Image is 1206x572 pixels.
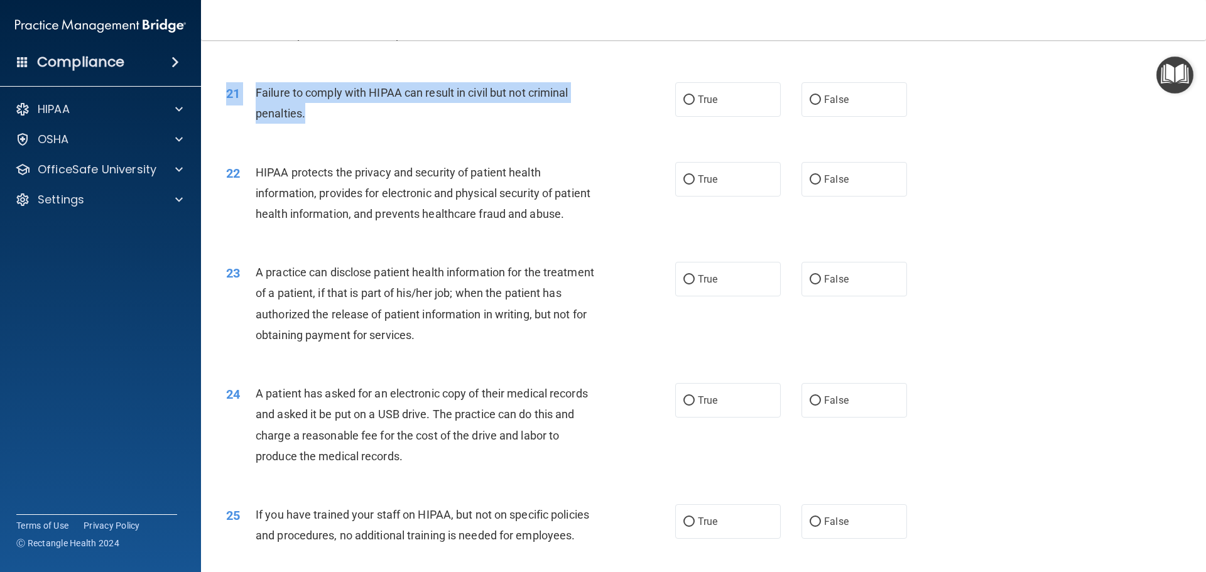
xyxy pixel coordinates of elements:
a: OfficeSafe University [15,162,183,177]
span: If you have trained your staff on HIPAA, but not on specific policies and procedures, no addition... [256,508,589,542]
span: False [824,515,849,527]
img: PMB logo [15,13,186,38]
span: True [698,515,717,527]
p: Settings [38,192,84,207]
span: True [698,394,717,406]
span: True [698,94,717,105]
span: True [698,273,717,285]
input: False [810,396,821,406]
span: False [824,273,849,285]
span: A patient has asked for an electronic copy of their medical records and asked it be put on a USB ... [256,387,588,463]
span: Failure to comply with HIPAA can result in civil but not criminal penalties. [256,86,568,120]
input: True [683,396,695,406]
span: 21 [226,86,240,101]
input: False [810,275,821,284]
a: Terms of Use [16,519,68,532]
span: HIPAA protects the privacy and security of patient health information, provides for electronic an... [256,166,590,220]
a: OSHA [15,132,183,147]
a: HIPAA [15,102,183,117]
input: True [683,95,695,105]
p: OfficeSafe University [38,162,156,177]
input: True [683,517,695,527]
input: False [810,95,821,105]
p: HIPAA [38,102,70,117]
a: Settings [15,192,183,207]
span: A practice can disclose patient health information for the treatment of a patient, if that is par... [256,266,594,342]
p: OSHA [38,132,69,147]
span: Ⓒ Rectangle Health 2024 [16,537,119,549]
input: True [683,175,695,185]
span: False [824,394,849,406]
a: Privacy Policy [84,519,140,532]
input: False [810,517,821,527]
span: True [698,173,717,185]
span: False [824,173,849,185]
span: 25 [226,508,240,523]
span: False [824,94,849,105]
h4: Compliance [37,53,124,71]
input: False [810,175,821,185]
input: True [683,275,695,284]
span: 22 [226,166,240,181]
span: 23 [226,266,240,281]
span: 24 [226,387,240,402]
button: Open Resource Center [1156,57,1193,94]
